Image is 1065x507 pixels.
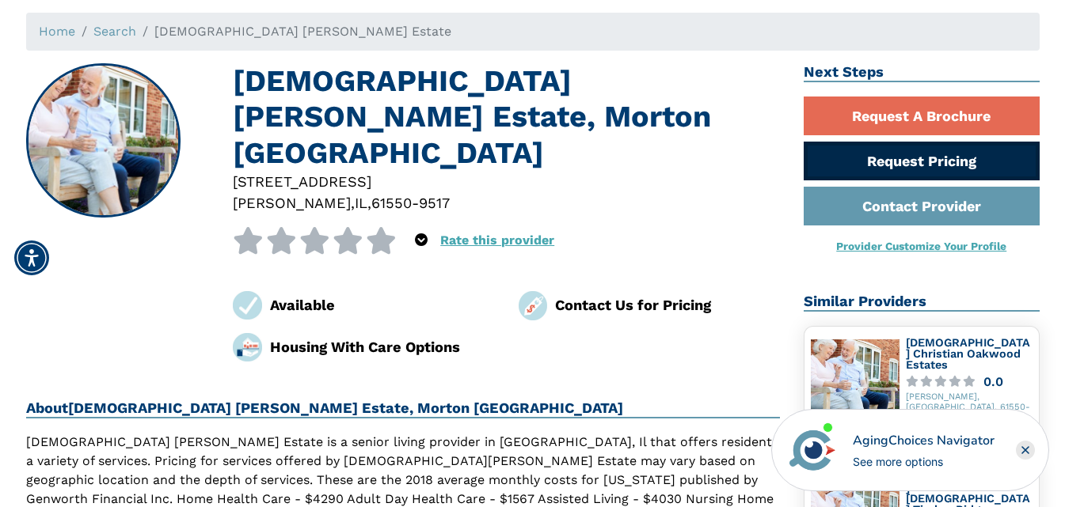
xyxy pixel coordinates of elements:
div: [STREET_ADDRESS] [233,171,780,192]
span: , [367,195,371,211]
a: Contact Provider [804,187,1040,225]
span: [DEMOGRAPHIC_DATA] [PERSON_NAME] Estate [154,24,451,39]
a: Provider Customize Your Profile [836,240,1006,252]
div: [PERSON_NAME], [GEOGRAPHIC_DATA], 61550-9567 [906,392,1033,422]
a: [DEMOGRAPHIC_DATA] Christian Oakwood Estates [906,336,1030,370]
h2: Similar Providers [804,293,1040,312]
div: Accessibility Menu [14,240,49,275]
h1: [DEMOGRAPHIC_DATA] [PERSON_NAME] Estate, Morton [GEOGRAPHIC_DATA] [233,63,780,171]
a: Request Pricing [804,142,1040,180]
a: 0.0 [906,376,1033,388]
div: Housing With Care Options [270,336,495,358]
div: Close [1016,441,1035,460]
div: Contact Us for Pricing [555,294,780,316]
span: [PERSON_NAME] [233,195,351,211]
span: , [351,195,355,211]
a: Home [39,24,75,39]
div: AgingChoices Navigator [853,431,995,450]
img: Apostolic Christian Linden Estate, Morton IL [27,65,179,217]
h2: About [DEMOGRAPHIC_DATA] [PERSON_NAME] Estate, Morton [GEOGRAPHIC_DATA] [26,399,781,418]
a: Search [93,24,136,39]
div: See more options [853,453,995,470]
a: Request A Brochure [804,96,1040,135]
div: Popover trigger [415,227,428,254]
div: Available [270,294,495,316]
h2: Next Steps [804,63,1040,82]
img: avatar [785,423,839,477]
a: Rate this provider [440,233,554,248]
nav: breadcrumb [26,13,1040,51]
span: IL [355,195,367,211]
div: 61550-9517 [371,192,450,214]
div: 0.0 [983,376,1003,388]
